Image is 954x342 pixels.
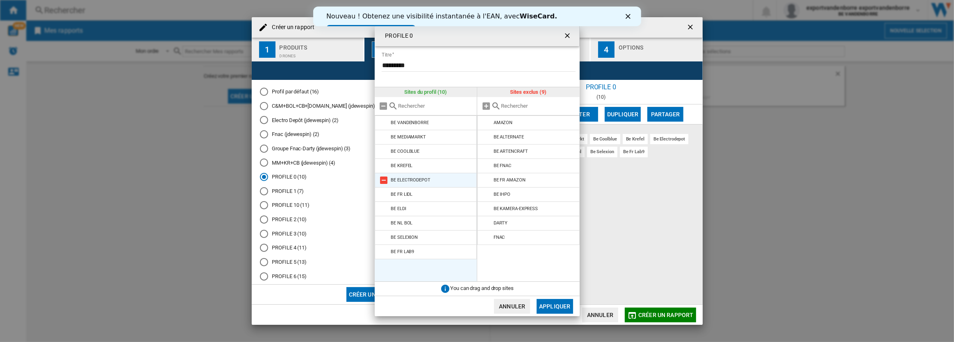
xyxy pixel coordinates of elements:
[494,149,528,154] div: BE ARTENCRAFT
[375,87,477,97] div: Sites du profil (10)
[494,134,524,140] div: BE ALTERNATE
[494,120,512,125] div: AMAZON
[391,163,412,168] div: BE KREFEL
[391,134,426,140] div: BE MEDIAMARKT
[391,120,429,125] div: BE VANDENBORRE
[494,235,505,240] div: FNAC
[494,177,526,183] div: BE FR AMAZON
[398,103,473,109] input: Rechercher
[563,32,573,41] ng-md-icon: getI18NText('BUTTONS.CLOSE_DIALOG')
[13,18,102,28] a: Essayez dès maintenant !
[379,101,389,111] md-icon: Tout retirer
[494,163,511,168] div: BE FNAC
[391,149,419,154] div: BE COOLBLUE
[450,285,513,292] span: You can drag and drop sites
[481,101,491,111] md-icon: Tout ajouter
[312,7,321,12] div: Close
[560,28,576,44] button: getI18NText('BUTTONS.CLOSE_DIALOG')
[537,299,573,314] button: Appliquer
[391,220,412,226] div: BE NL BOL
[381,32,413,40] h4: PROFILE 0
[391,192,412,197] div: BE FR LIDL
[494,206,538,211] div: BE KAMERA-EXPRESS
[494,220,508,226] div: DARTY
[391,177,430,183] div: BE ELECTRODEPOT
[313,7,641,26] iframe: Intercom live chat banner
[391,235,418,240] div: BE SELEXION
[477,87,580,97] div: Sites exclus (9)
[391,249,414,254] div: BE FR LAB9
[391,206,406,211] div: BE ELDI
[494,192,510,197] div: BE IHPO
[494,299,530,314] button: Annuler
[501,103,576,109] input: Rechercher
